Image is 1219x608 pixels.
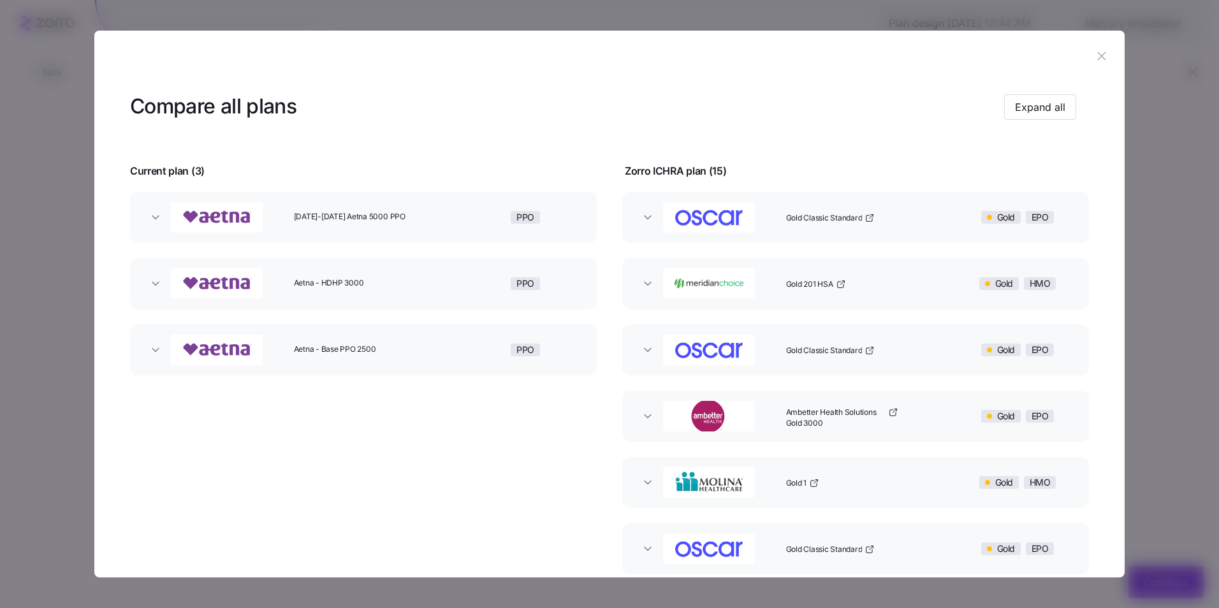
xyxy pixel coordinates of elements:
span: EPO [1032,410,1049,422]
span: Gold [997,344,1015,356]
span: EPO [1032,344,1049,356]
h3: Compare all plans [130,92,296,121]
a: Gold Classic Standard [786,213,875,224]
span: Gold Classic Standard [786,345,863,356]
button: Meridian ChoiceGold 201 HSAGoldHMO [622,258,1089,309]
button: OscarGold Classic StandardGoldEPO [622,523,1089,574]
span: Gold [995,477,1013,488]
button: OscarGold Classic StandardGoldEPO [622,192,1089,243]
span: Gold 1 [786,478,807,489]
span: PPO [516,212,534,223]
button: Aetna[DATE]-[DATE] Aetna 5000 PPOPPO [130,192,597,243]
img: Molina [664,466,754,499]
span: Gold [997,212,1015,223]
span: Gold [997,410,1015,422]
span: Aetna - HDHP 3000 [294,278,447,289]
a: Gold Classic Standard [786,544,875,555]
button: Expand all [1004,94,1076,120]
span: EPO [1032,543,1049,554]
a: Ambetter Health Solutions Gold 3000 [786,407,898,429]
button: MolinaGold 1GoldHMO [622,457,1089,508]
img: Aetna [172,333,261,366]
span: Ambetter Health Solutions Gold 3000 [786,407,886,429]
a: Gold 201 HSA [786,279,846,290]
img: Oscar [664,333,754,366]
a: Gold 1 [786,478,820,489]
button: AetnaAetna - Base PPO 2500PPO [130,324,597,375]
img: Meridian Choice [664,267,754,300]
img: Aetna [172,267,261,300]
span: HMO [1030,477,1051,488]
span: Expand all [1015,99,1065,115]
span: Gold 201 HSA [786,279,833,290]
img: Oscar [664,201,754,234]
span: Current plan ( 3 ) [130,163,205,179]
img: Aetna [172,201,261,234]
button: AmbetterAmbetter Health Solutions Gold 3000GoldEPO [622,391,1089,442]
span: HMO [1030,278,1051,289]
button: OscarGold Classic StandardGoldEPO [622,324,1089,375]
a: Gold Classic Standard [786,345,875,356]
span: PPO [516,278,534,289]
img: Oscar [664,532,754,565]
button: AetnaAetna - HDHP 3000PPO [130,258,597,309]
span: [DATE]-[DATE] Aetna 5000 PPO [294,212,447,222]
span: Gold Classic Standard [786,544,863,555]
span: Gold [997,543,1015,554]
span: Gold [995,278,1013,289]
span: Gold Classic Standard [786,213,863,224]
span: Aetna - Base PPO 2500 [294,344,447,355]
span: EPO [1032,212,1049,223]
span: Zorro ICHRA plan ( 15 ) [625,163,726,179]
img: Ambetter [664,400,754,433]
span: PPO [516,344,534,356]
